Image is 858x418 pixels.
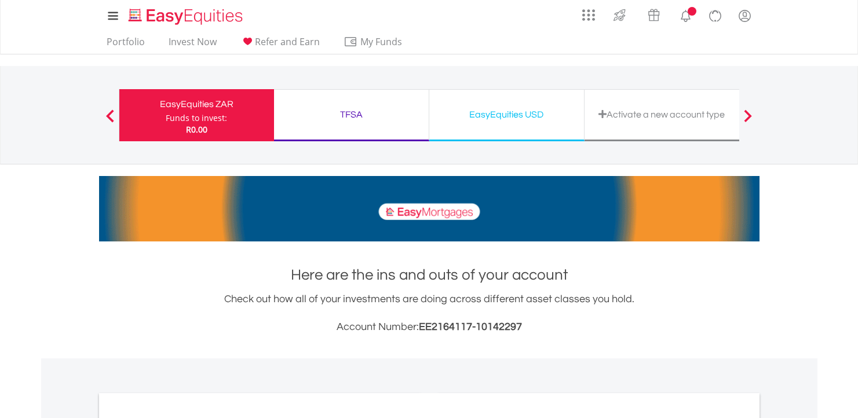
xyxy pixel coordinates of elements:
[126,7,247,26] img: EasyEquities_Logo.png
[99,265,760,285] h1: Here are the ins and outs of your account
[236,36,324,54] a: Refer and Earn
[164,36,221,54] a: Invest Now
[700,3,730,26] a: FAQ's and Support
[419,321,522,332] span: EE2164117-10142297
[166,112,227,124] div: Funds to invest:
[186,124,207,135] span: R0.00
[637,3,671,24] a: Vouchers
[730,3,760,28] a: My Profile
[575,3,603,21] a: AppsGrid
[99,291,760,335] div: Check out how all of your investments are doing across different asset classes you hold.
[99,319,760,335] h3: Account Number:
[582,9,595,21] img: grid-menu-icon.svg
[124,3,247,26] a: Home page
[344,34,419,49] span: My Funds
[644,6,663,24] img: vouchers-v2.svg
[592,107,732,123] div: Activate a new account type
[255,35,320,48] span: Refer and Earn
[281,107,422,123] div: TFSA
[102,36,149,54] a: Portfolio
[436,107,577,123] div: EasyEquities USD
[671,3,700,26] a: Notifications
[610,6,629,24] img: thrive-v2.svg
[99,176,760,241] img: EasyMortage Promotion Banner
[126,96,267,112] div: EasyEquities ZAR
